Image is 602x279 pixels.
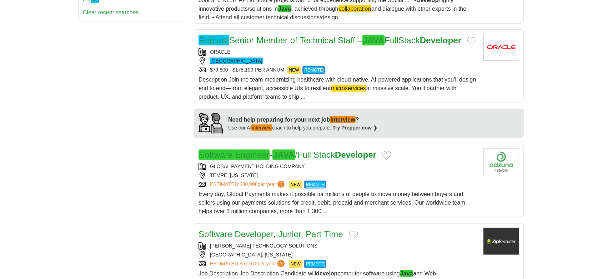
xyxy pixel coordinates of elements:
[199,35,229,45] em: Remote
[251,124,272,131] em: interview
[349,231,358,239] button: Add to favorite jobs
[316,270,337,276] strong: develop
[199,35,461,45] a: RemoteSenior Member of Technical Staff –JAVAFullStackDeveloper
[199,229,343,239] a: Software Developer, Junior, Part-Time
[277,260,285,267] span: ?
[330,116,355,123] em: interview
[199,150,270,160] em: Software Engineer
[240,181,258,187] span: $80,998
[306,182,325,187] em: REMOTE
[210,260,286,268] a: ESTIMATED:$57,972per year?
[199,242,478,250] div: [PERSON_NAME] TECHNOLOGY SOLUTIONS
[228,124,377,132] div: Use our AI coach to help you prepare.
[228,116,377,124] div: Need help preparing for your next job ?
[483,34,519,61] img: Oracle logo
[382,151,391,160] button: Add to favorite jobs
[289,260,302,268] span: NEW
[278,5,291,12] em: Java
[272,150,295,160] em: JAVA
[277,181,285,188] span: ?
[199,172,478,179] div: TEMPE, [US_STATE]
[338,5,372,12] em: collaboration
[210,181,286,189] a: ESTIMATED:$80,998per year?
[304,67,323,73] em: REMOTE
[240,261,258,266] span: $57,972
[199,163,478,170] div: GLOBAL PAYMENT HOLDING COMPANY
[332,125,377,131] a: Try Prepper now ❯
[400,270,413,277] em: Java
[210,58,263,64] em: [GEOGRAPHIC_DATA]
[362,35,385,45] em: JAVA
[483,228,519,255] img: Company logo
[483,148,519,175] img: Company logo
[306,261,325,267] em: REMOTE
[199,77,476,100] span: Description Join the team modernizing healthcare with cloud-native, AI-powered applications that ...
[331,85,366,92] em: microservices
[335,150,376,160] strong: Developer
[210,49,231,55] a: ORACLE
[199,191,465,214] span: Every day, Global Payments makes it possible for millions of people to move money between buyers ...
[199,251,478,259] div: [GEOGRAPHIC_DATA], [US_STATE]
[199,150,376,160] a: Software Engineer-JAVA/Full StackDeveloper
[467,37,476,45] button: Add to favorite jobs
[83,9,139,15] a: Clear recent searches
[289,181,302,189] span: NEW
[287,66,301,74] span: NEW
[420,35,461,45] strong: Developer
[199,66,478,74] div: $79,800 - $178,100 PER ANNUM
